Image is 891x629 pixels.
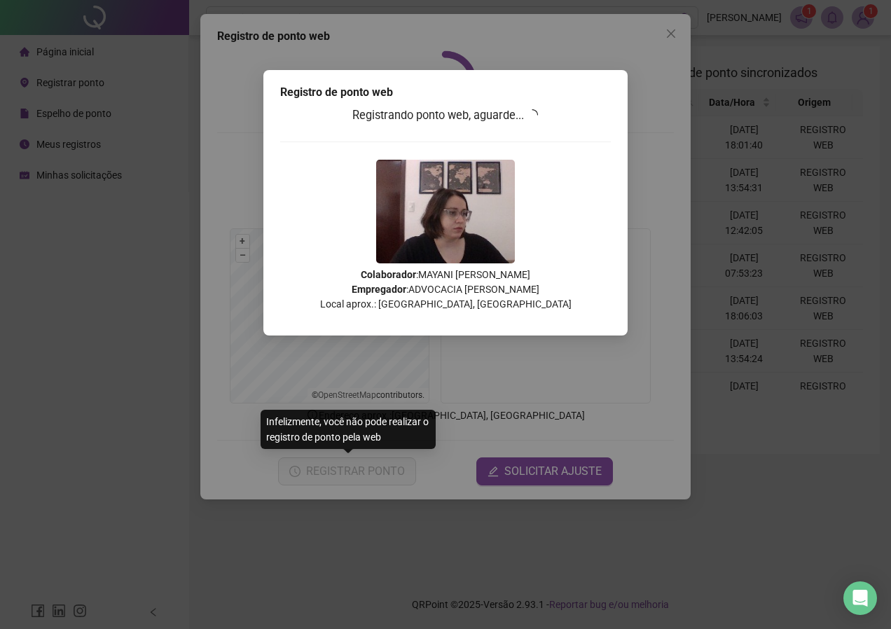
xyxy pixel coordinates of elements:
[376,160,515,263] img: 2Q==
[843,581,877,615] div: Open Intercom Messenger
[280,84,611,101] div: Registro de ponto web
[280,268,611,312] p: : MAYANI [PERSON_NAME] : ADVOCACIA [PERSON_NAME] Local aprox.: [GEOGRAPHIC_DATA], [GEOGRAPHIC_DATA]
[361,269,416,280] strong: Colaborador
[261,410,436,449] div: Infelizmente, você não pode realizar o registro de ponto pela web
[280,106,611,125] h3: Registrando ponto web, aguarde...
[527,109,539,121] span: loading
[352,284,406,295] strong: Empregador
